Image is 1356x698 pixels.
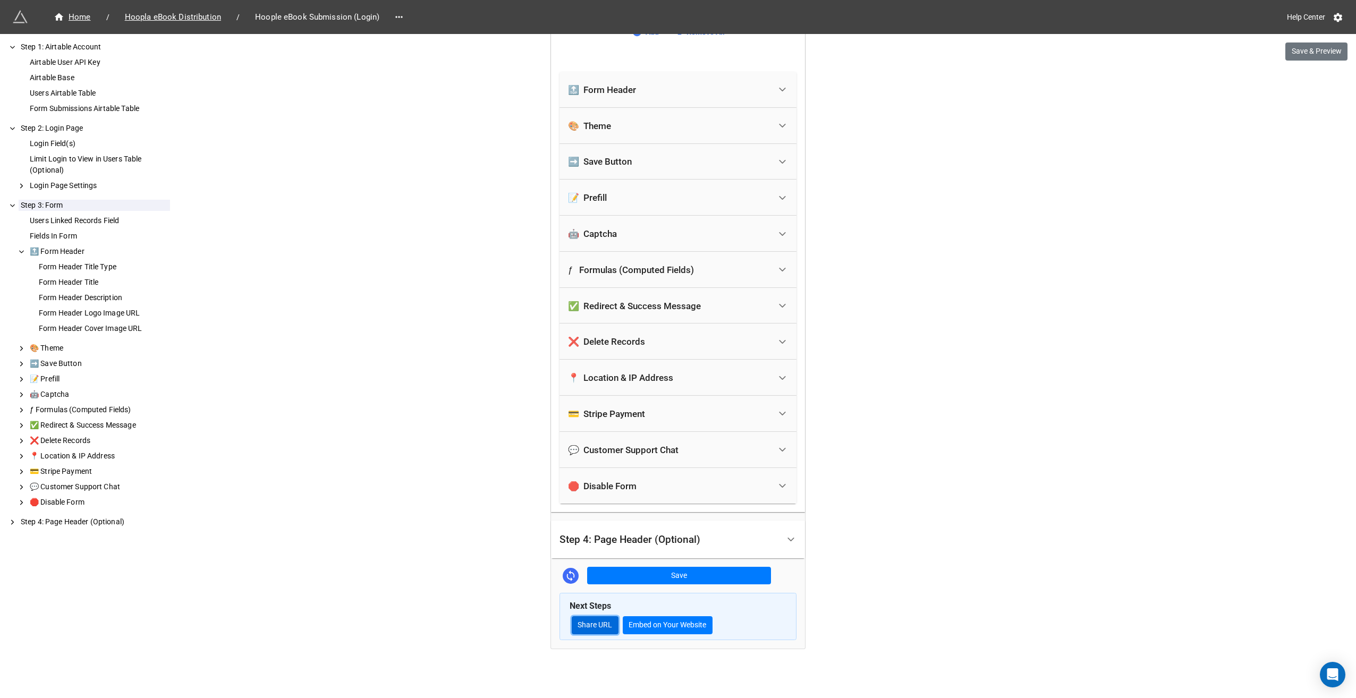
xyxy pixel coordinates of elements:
div: 📝 Prefill [560,180,796,216]
div: 💳 Stripe Payment [560,396,796,432]
b: Next Steps [570,601,611,611]
div: ❌ Delete Records [28,435,170,446]
div: Airtable User API Key [28,57,170,68]
div: 💬 Customer Support Chat [560,432,796,468]
a: Home [43,11,102,23]
div: Step 4: Page Header (Optional) [19,516,170,527]
div: ✅ Redirect & Success Message [568,301,701,311]
span: Hoopla eBook Distribution [118,11,227,23]
div: Fields In Form [28,231,170,242]
div: 📍 Location & IP Address [568,372,673,383]
div: ❌ Delete Records [560,324,796,360]
div: 🛑 Disable Form [568,481,637,491]
div: Form Header Title [37,277,170,288]
button: Save [587,567,771,585]
div: Form Header Title Type [37,261,170,273]
div: 💳 Stripe Payment [568,408,645,419]
div: ƒ Formulas (Computed Fields) [568,265,694,275]
div: Step 1: Airtable Account [19,41,170,53]
div: 🛑 Disable Form [28,497,170,508]
div: Users Linked Records Field [28,215,170,226]
div: 🤖 Captcha [28,389,170,400]
div: 🤖 Captcha [560,216,796,252]
div: Form Submissions Airtable Table [28,103,170,114]
li: / [236,12,240,23]
div: 🔝 Form Header [568,84,636,95]
nav: breadcrumb [43,11,391,23]
a: Hoopla eBook Distribution [114,11,232,23]
div: Step 4: Page Header (Optional) [560,534,700,545]
div: Form Header Cover Image URL [37,323,170,334]
div: ✅ Redirect & Success Message [560,288,796,324]
div: 🔝 Form Header [28,246,170,257]
div: Limit Login to View in Users Table (Optional) [28,154,170,176]
div: Form Header Logo Image URL [37,308,170,319]
div: Login Field(s) [28,138,170,149]
div: ➡️ Save Button [568,156,632,167]
div: Login Page Settings [28,180,170,191]
div: 🎨 Theme [560,108,796,144]
div: 💬 Customer Support Chat [568,445,679,455]
div: 💬 Customer Support Chat [28,481,170,492]
div: Airtable Base [28,72,170,83]
div: ➡️ Save Button [560,144,796,180]
a: Sync Base Structure [563,568,579,584]
div: 📝 Prefill [568,192,607,203]
a: Share URL [572,616,618,634]
div: 🎨 Theme [28,343,170,354]
div: ƒ Formulas (Computed Fields) [28,404,170,415]
div: ➡️ Save Button [28,358,170,369]
div: 📍 Location & IP Address [28,450,170,462]
div: 🔝 Form Header [560,72,796,108]
li: / [106,12,109,23]
div: Step 3: Form [19,200,170,211]
span: Hoople eBook Submission (Login) [249,11,386,23]
a: Help Center [1279,7,1333,27]
div: Open Intercom Messenger [1320,662,1345,687]
img: miniextensions-icon.73ae0678.png [13,10,28,24]
div: 🎨 Theme [568,121,611,131]
div: 📍 Location & IP Address [560,360,796,396]
div: Step 4: Page Header (Optional) [551,521,805,558]
button: Embed on Your Website [623,616,713,634]
div: Form Header Description [37,292,170,303]
div: 📝 Prefill [28,373,170,385]
div: ❌ Delete Records [568,336,645,347]
div: Users Airtable Table [28,88,170,99]
div: ƒ Formulas (Computed Fields) [560,252,796,288]
div: Home [54,11,91,23]
button: Save & Preview [1285,42,1347,61]
div: ✅ Redirect & Success Message [28,420,170,431]
div: 💳 Stripe Payment [28,466,170,477]
div: Step 2: Login Page [19,123,170,134]
div: 🤖 Captcha [568,228,617,239]
div: 🛑 Disable Form [560,468,796,504]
